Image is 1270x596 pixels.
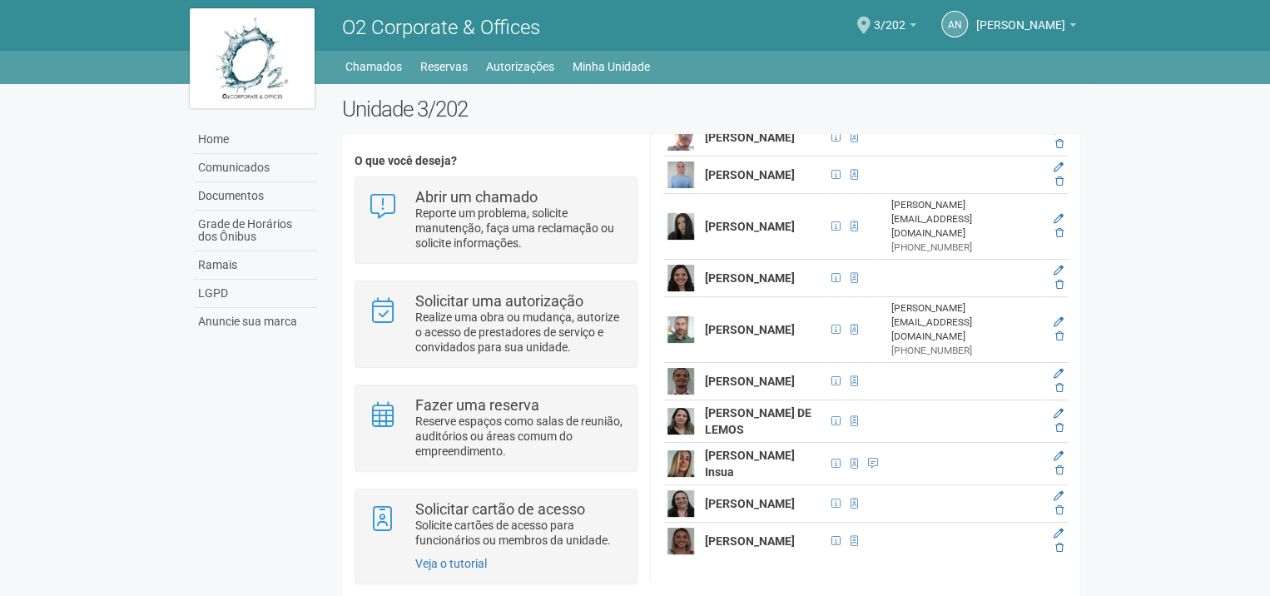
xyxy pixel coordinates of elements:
[705,220,795,233] strong: [PERSON_NAME]
[705,375,795,388] strong: [PERSON_NAME]
[667,265,694,291] img: user.png
[345,55,402,78] a: Chamados
[194,251,317,280] a: Ramais
[194,280,317,308] a: LGPD
[976,2,1065,32] span: André Nabuco
[705,168,795,181] strong: [PERSON_NAME]
[1055,279,1064,291] a: Excluir membro
[1054,368,1064,380] a: Editar membro
[1055,382,1064,394] a: Excluir membro
[1055,330,1064,342] a: Excluir membro
[368,502,623,548] a: Solicitar cartão de acesso Solicite cartões de acesso para funcionários ou membros da unidade.
[415,188,538,206] strong: Abrir um chamado
[705,271,795,285] strong: [PERSON_NAME]
[667,490,694,517] img: user.png
[355,155,637,167] h4: O que você deseja?
[667,368,694,395] img: user.png
[976,21,1076,34] a: [PERSON_NAME]
[667,124,694,151] img: user.png
[1054,161,1064,173] a: Editar membro
[415,310,624,355] p: Realize uma obra ou mudança, autorize o acesso de prestadores de serviço e convidados para sua un...
[1055,176,1064,187] a: Excluir membro
[368,294,623,355] a: Solicitar uma autorização Realize uma obra ou mudança, autorize o acesso de prestadores de serviç...
[874,2,905,32] span: 3/202
[1054,408,1064,420] a: Editar membro
[415,557,487,570] a: Veja o tutorial
[1054,316,1064,328] a: Editar membro
[342,97,1080,122] h2: Unidade 3/202
[415,414,624,459] p: Reserve espaços como salas de reunião, auditórios ou áreas comum do empreendimento.
[890,198,1040,241] div: [PERSON_NAME][EMAIL_ADDRESS][DOMAIN_NAME]
[415,500,585,518] strong: Solicitar cartão de acesso
[190,8,315,108] img: logo.jpg
[1054,450,1064,462] a: Editar membro
[194,182,317,211] a: Documentos
[890,344,1040,358] div: [PHONE_NUMBER]
[705,131,795,144] strong: [PERSON_NAME]
[486,55,554,78] a: Autorizações
[1055,464,1064,476] a: Excluir membro
[667,450,694,477] img: user.png
[667,528,694,554] img: user.png
[1054,528,1064,539] a: Editar membro
[1054,265,1064,276] a: Editar membro
[667,161,694,188] img: user.png
[1055,542,1064,554] a: Excluir membro
[342,16,540,39] span: O2 Corporate & Offices
[874,21,916,34] a: 3/202
[368,190,623,251] a: Abrir um chamado Reporte um problema, solicite manutenção, faça uma reclamação ou solicite inform...
[667,316,694,343] img: user.png
[194,126,317,154] a: Home
[667,213,694,240] img: user.png
[420,55,468,78] a: Reservas
[194,308,317,335] a: Anuncie sua marca
[1055,227,1064,239] a: Excluir membro
[705,406,811,436] strong: [PERSON_NAME] DE LEMOS
[368,398,623,459] a: Fazer uma reserva Reserve espaços como salas de reunião, auditórios ou áreas comum do empreendime...
[1054,490,1064,502] a: Editar membro
[705,449,795,479] strong: [PERSON_NAME] Insua
[1055,422,1064,434] a: Excluir membro
[1054,213,1064,225] a: Editar membro
[1055,504,1064,516] a: Excluir membro
[194,211,317,251] a: Grade de Horários dos Ônibus
[573,55,650,78] a: Minha Unidade
[890,241,1040,255] div: [PHONE_NUMBER]
[415,396,539,414] strong: Fazer uma reserva
[705,323,795,336] strong: [PERSON_NAME]
[415,518,624,548] p: Solicite cartões de acesso para funcionários ou membros da unidade.
[194,154,317,182] a: Comunicados
[941,11,968,37] a: AN
[415,206,624,251] p: Reporte um problema, solicite manutenção, faça uma reclamação ou solicite informações.
[705,534,795,548] strong: [PERSON_NAME]
[1055,138,1064,150] a: Excluir membro
[415,292,583,310] strong: Solicitar uma autorização
[705,497,795,510] strong: [PERSON_NAME]
[667,408,694,435] img: user.png
[890,301,1040,344] div: [PERSON_NAME][EMAIL_ADDRESS][DOMAIN_NAME]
